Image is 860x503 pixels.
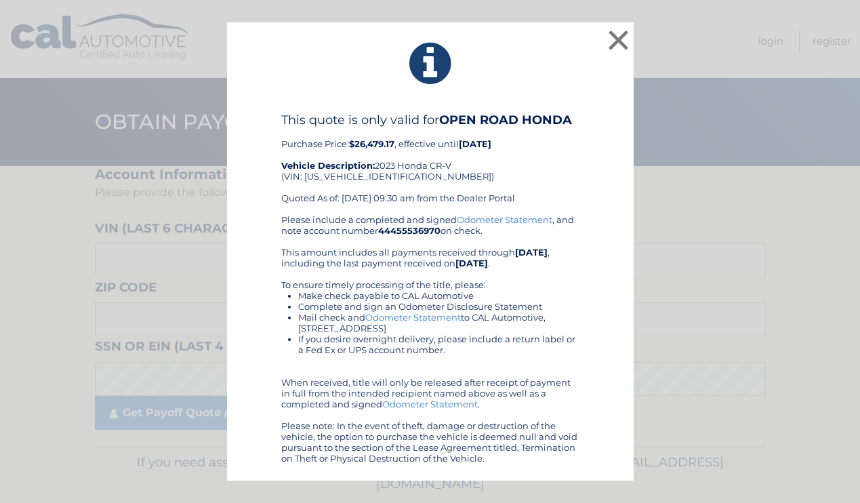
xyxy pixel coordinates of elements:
[281,113,579,127] h4: This quote is only valid for
[298,312,579,334] li: Mail check and to CAL Automotive, [STREET_ADDRESS]
[298,301,579,312] li: Complete and sign an Odometer Disclosure Statement
[439,113,572,127] b: OPEN ROAD HONDA
[459,138,491,149] b: [DATE]
[281,160,375,171] strong: Vehicle Description:
[298,290,579,301] li: Make check payable to CAL Automotive
[382,399,478,409] a: Odometer Statement
[515,247,548,258] b: [DATE]
[281,214,579,464] div: Please include a completed and signed , and note account number on check. This amount includes al...
[455,258,488,268] b: [DATE]
[605,26,632,54] button: ×
[281,113,579,214] div: Purchase Price: , effective until 2023 Honda CR-V (VIN: [US_VEHICLE_IDENTIFICATION_NUMBER]) Quote...
[378,225,441,236] b: 44455536970
[349,138,394,149] b: $26,479.17
[457,214,552,225] a: Odometer Statement
[365,312,461,323] a: Odometer Statement
[298,334,579,355] li: If you desire overnight delivery, please include a return label or a Fed Ex or UPS account number.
